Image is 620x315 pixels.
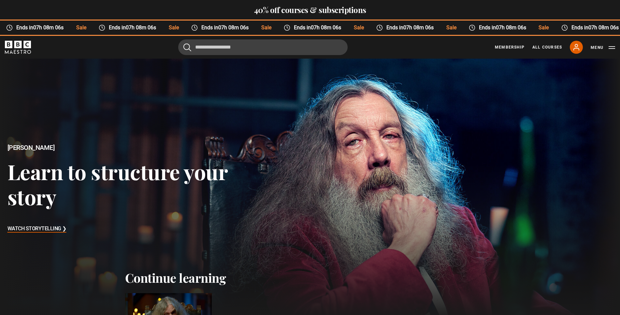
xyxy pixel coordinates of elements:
[13,24,70,32] span: Ends in
[105,24,162,32] span: Ends in
[125,270,495,285] h2: Continue learning
[532,44,562,50] a: All Courses
[532,24,555,32] span: Sale
[33,24,64,31] time: 07h 08m 06s
[7,144,248,151] h2: [PERSON_NAME]
[290,24,347,32] span: Ends in
[496,24,526,31] time: 07h 08m 06s
[347,24,370,32] span: Sale
[440,24,462,32] span: Sale
[311,24,341,31] time: 07h 08m 06s
[403,24,434,31] time: 07h 08m 06s
[383,24,440,32] span: Ends in
[475,24,532,32] span: Ends in
[198,24,255,32] span: Ends in
[178,39,348,55] input: Search
[126,24,156,31] time: 07h 08m 06s
[591,44,615,51] button: Toggle navigation
[183,43,191,51] button: Submit the search query
[7,224,66,234] h3: Watch Storytelling ❯
[7,159,248,209] h3: Learn to structure your story
[255,24,277,32] span: Sale
[218,24,249,31] time: 07h 08m 06s
[588,24,619,31] time: 07h 08m 06s
[70,24,92,32] span: Sale
[162,24,185,32] span: Sale
[495,44,525,50] a: Membership
[5,41,31,54] svg: BBC Maestro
